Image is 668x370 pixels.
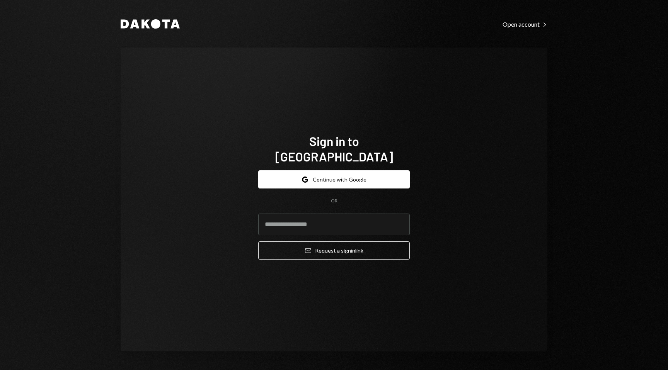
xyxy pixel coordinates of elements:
button: Request a signinlink [258,241,410,260]
a: Open account [503,20,547,28]
h1: Sign in to [GEOGRAPHIC_DATA] [258,133,410,164]
div: OR [331,198,337,204]
button: Continue with Google [258,170,410,188]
